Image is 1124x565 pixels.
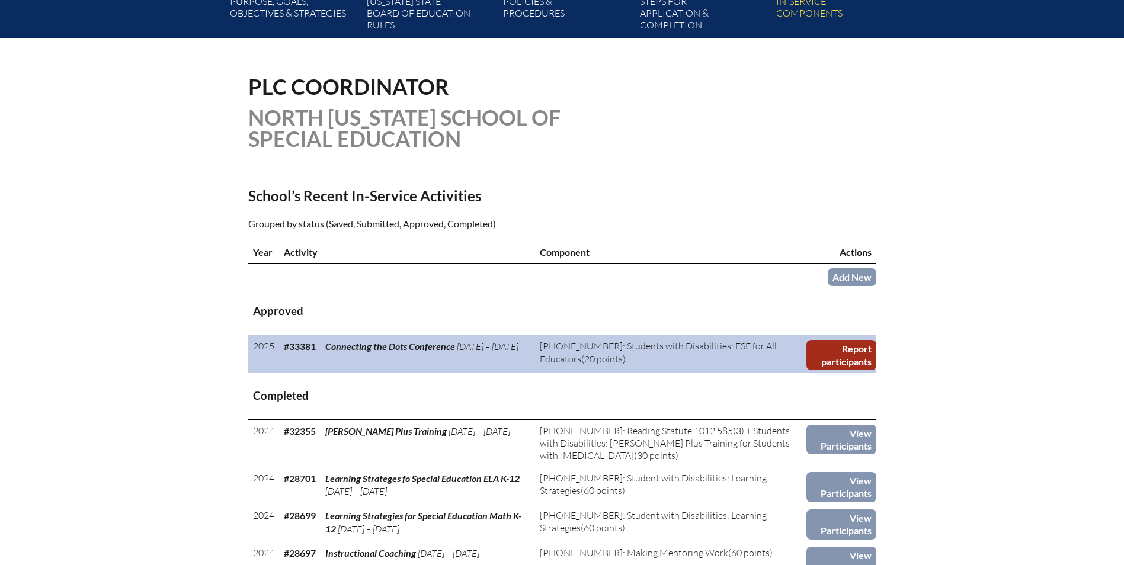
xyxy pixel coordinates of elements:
a: Report participants [806,340,876,370]
h2: School’s Recent In-Service Activities [248,187,665,204]
b: #28701 [284,473,316,484]
b: #32355 [284,425,316,436]
span: Instructional Coaching [325,547,416,558]
p: Grouped by status (Saved, Submitted, Approved, Completed) [248,216,665,232]
a: View Participants [806,509,876,540]
span: [PERSON_NAME] Plus Training [325,425,447,436]
td: 2024 [248,419,279,467]
span: [DATE] – [DATE] [449,425,510,437]
td: (20 points) [535,335,806,373]
b: #28697 [284,547,316,558]
span: [PHONE_NUMBER]: Student with Disabilities: Learning Strategies [540,509,767,534]
span: Learning Strategies for Special Education Math K-12 [325,510,521,534]
h3: Approved [253,304,872,319]
span: [DATE] – [DATE] [338,523,399,535]
span: Learning Strateges fo Special Education ELA K-12 [325,473,520,484]
th: Year [248,241,279,264]
td: 2024 [248,505,279,542]
span: [DATE] – [DATE] [325,485,387,497]
th: Actions [806,241,876,264]
th: Activity [279,241,535,264]
th: Component [535,241,806,264]
span: [PHONE_NUMBER]: Student with Disabilities: Learning Strategies [540,472,767,496]
span: PLC Coordinator [248,73,449,99]
h3: Completed [253,389,872,403]
b: #28699 [284,510,316,521]
td: (30 points) [535,419,806,467]
span: North [US_STATE] School of Special Education [248,104,561,152]
span: [DATE] – [DATE] [457,341,518,352]
span: [DATE] – [DATE] [418,547,479,559]
a: View Participants [806,425,876,455]
span: [PHONE_NUMBER]: Students with Disabilities: ESE for All Educators [540,340,777,364]
a: Add New [828,268,876,285]
span: Connecting the Dots Conference [325,341,455,352]
span: [PHONE_NUMBER]: Making Mentoring Work [540,547,728,558]
span: [PHONE_NUMBER]: Reading Statute 1012.585(3) + Students with Disabilities: [PERSON_NAME] Plus Trai... [540,425,790,462]
td: (60 points) [535,505,806,542]
td: 2025 [248,335,279,373]
b: #33381 [284,341,316,352]
td: 2024 [248,467,279,505]
td: (60 points) [535,467,806,505]
a: View Participants [806,472,876,502]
